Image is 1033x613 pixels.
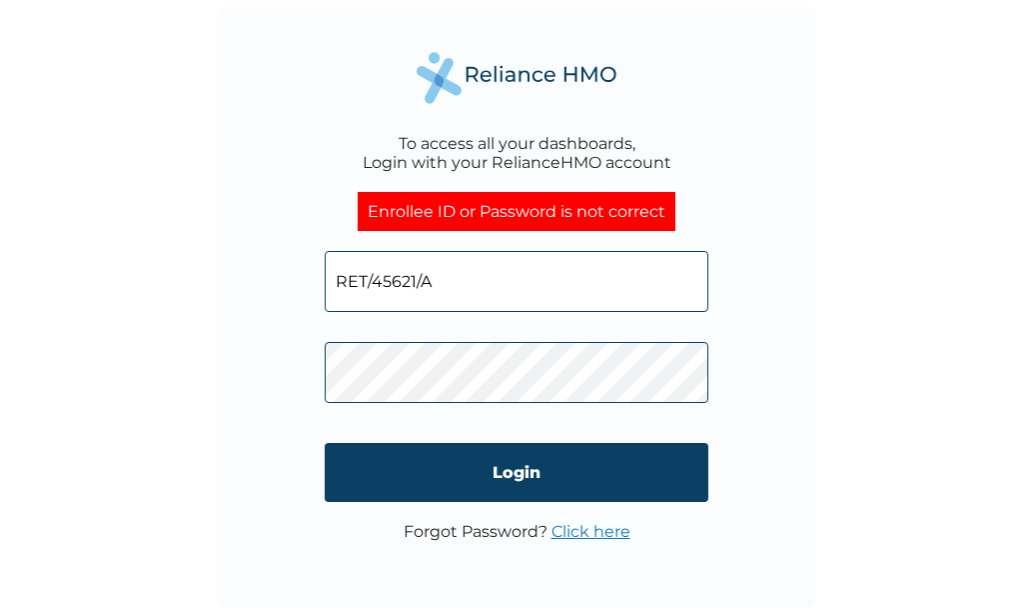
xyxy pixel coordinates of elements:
[363,134,671,172] div: To access all your dashboards, Login with your RelianceHMO account
[551,522,630,541] a: Click here
[358,192,675,231] div: Enrollee ID or Password is not correct
[417,52,616,103] img: Reliance Health's Logo
[404,522,630,541] p: Forgot Password?
[325,251,708,312] input: Email address or HMO ID
[325,443,708,502] input: Login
